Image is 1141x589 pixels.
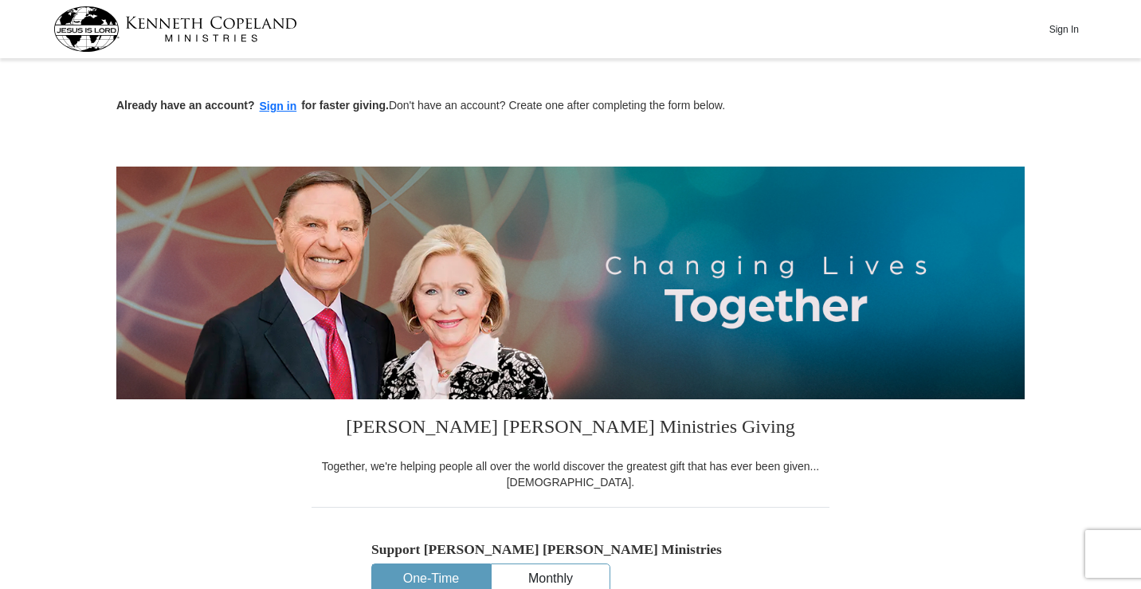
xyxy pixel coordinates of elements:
[53,6,297,52] img: kcm-header-logo.svg
[255,97,302,116] button: Sign in
[1040,17,1088,41] button: Sign In
[116,99,389,112] strong: Already have an account? for faster giving.
[371,541,770,558] h5: Support [PERSON_NAME] [PERSON_NAME] Ministries
[116,97,1025,116] p: Don't have an account? Create one after completing the form below.
[312,399,829,458] h3: [PERSON_NAME] [PERSON_NAME] Ministries Giving
[312,458,829,490] div: Together, we're helping people all over the world discover the greatest gift that has ever been g...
